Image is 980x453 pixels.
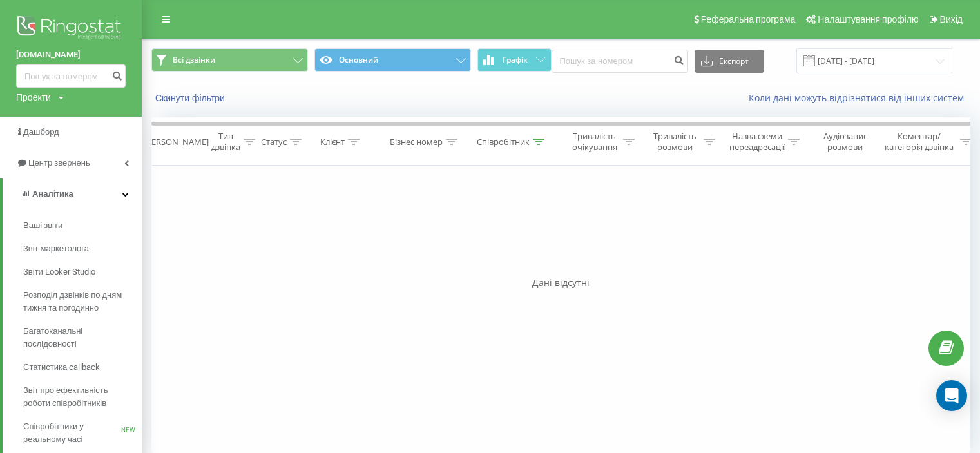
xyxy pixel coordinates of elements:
a: Аналiтика [3,178,142,209]
div: Бізнес номер [390,137,443,148]
div: Назва схеми переадресації [729,131,785,153]
span: Вихід [940,14,963,24]
span: Співробітники у реальному часі [23,420,121,446]
div: Проекти [16,91,51,104]
span: Ваші звіти [23,219,62,232]
div: Open Intercom Messenger [936,380,967,411]
span: Звіт маркетолога [23,242,89,255]
button: Всі дзвінки [151,48,308,72]
div: Коментар/категорія дзвінка [881,131,957,153]
a: [DOMAIN_NAME] [16,48,126,61]
div: Тривалість очікування [569,131,620,153]
span: Звіт про ефективність роботи співробітників [23,384,135,410]
a: Звіти Looker Studio [23,260,142,284]
span: Розподіл дзвінків по дням тижня та погодинно [23,289,135,314]
a: Співробітники у реальному часіNEW [23,415,142,451]
a: Коли дані можуть відрізнятися вiд інших систем [749,92,970,104]
div: Аудіозапис розмови [814,131,876,153]
div: Співробітник [477,137,530,148]
a: Звіт про ефективність роботи співробітників [23,379,142,415]
button: Експорт [695,50,764,73]
div: Тривалість розмови [649,131,700,153]
button: Основний [314,48,471,72]
span: Налаштування профілю [818,14,918,24]
input: Пошук за номером [16,64,126,88]
input: Пошук за номером [552,50,688,73]
span: Аналiтика [32,189,73,198]
span: Звіти Looker Studio [23,265,95,278]
span: Дашборд [23,127,59,137]
div: Клієнт [320,137,345,148]
div: Статус [261,137,287,148]
img: Ringostat logo [16,13,126,45]
a: Ваші звіти [23,214,142,237]
button: Графік [477,48,552,72]
span: Статистика callback [23,361,100,374]
div: Дані відсутні [151,276,970,289]
div: Тип дзвінка [211,131,240,153]
a: Звіт маркетолога [23,237,142,260]
span: Графік [503,55,528,64]
a: Розподіл дзвінків по дням тижня та погодинно [23,284,142,320]
span: Багатоканальні послідовності [23,325,135,351]
button: Скинути фільтри [151,92,231,104]
a: Статистика callback [23,356,142,379]
a: Багатоканальні послідовності [23,320,142,356]
div: [PERSON_NAME] [144,137,209,148]
span: Центр звернень [28,158,90,168]
span: Всі дзвінки [173,55,215,65]
span: Реферальна програма [701,14,796,24]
